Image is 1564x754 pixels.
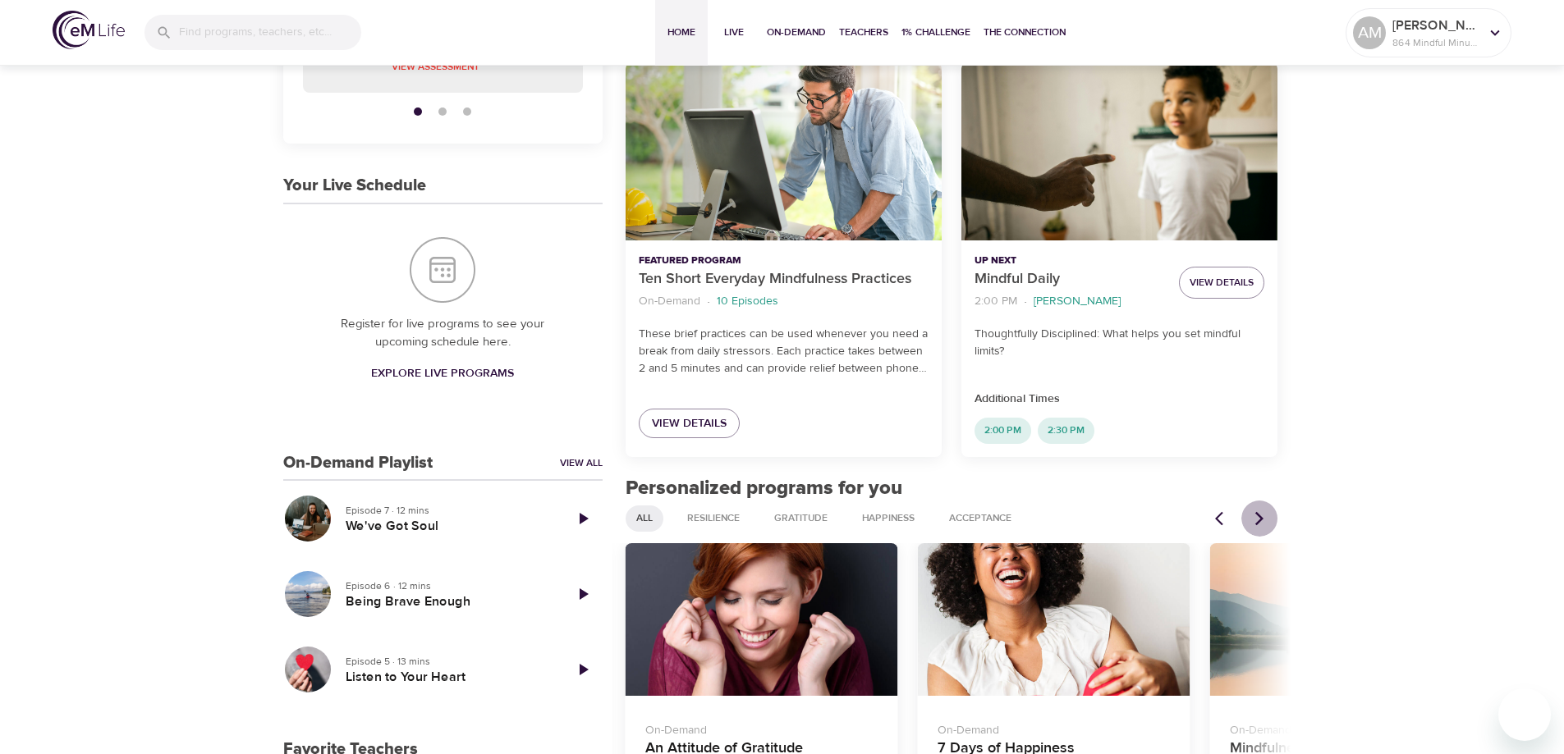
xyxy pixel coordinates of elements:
p: 864 Mindful Minutes [1392,35,1479,50]
p: On-Demand [1230,715,1463,739]
p: On-Demand [639,293,700,310]
span: Teachers [839,24,888,41]
p: 10 Episodes [717,293,778,310]
a: Play Episode [563,499,603,538]
div: Acceptance [938,505,1022,532]
p: Additional Times [975,391,1264,408]
a: Play Episode [563,574,603,614]
a: Explore Live Programs [365,359,521,389]
button: Previous items [1205,500,1241,537]
p: On-Demand [645,715,878,739]
nav: breadcrumb [975,290,1166,313]
span: Home [662,24,701,41]
button: Mindful Daily [961,62,1277,240]
p: Register for live programs to see your upcoming schedule here. [316,315,570,352]
span: On-Demand [767,24,826,41]
h5: We've Got Soul [346,518,550,535]
p: [PERSON_NAME] [1392,16,1479,35]
p: [PERSON_NAME] [1034,293,1121,310]
button: An Attitude of Gratitude [626,543,898,697]
button: Being Brave Enough [283,569,333,619]
span: View Details [652,414,727,434]
p: Episode 5 · 13 mins [346,654,550,669]
p: View Assessment [392,59,563,74]
span: 1% Challenge [901,24,970,41]
li: · [707,290,710,313]
div: All [626,505,663,532]
li: · [1024,290,1027,313]
span: View Details [1190,274,1254,291]
span: 2:30 PM [1038,423,1094,437]
span: Acceptance [939,511,1021,525]
button: Next items [1241,500,1277,537]
div: Gratitude [764,505,838,532]
p: On-Demand [938,715,1171,739]
span: The Connection [984,24,1066,41]
p: Up Next [975,254,1166,268]
p: 2:00 PM [975,293,1017,310]
div: Happiness [851,505,925,532]
span: Explore Live Programs [371,363,514,384]
div: 2:30 PM [1038,418,1094,444]
span: Live [714,24,754,41]
span: Resilience [677,511,750,525]
button: Ten Short Everyday Mindfulness Practices [626,62,942,240]
a: View Details [639,409,740,439]
div: Resilience [677,505,750,532]
p: Ten Short Everyday Mindfulness Practices [639,268,929,290]
p: Mindful Daily [975,268,1166,290]
button: Mindfulness-Based Cancer Recovery [1210,543,1483,697]
a: View All [560,456,603,470]
span: 2:00 PM [975,423,1031,437]
input: Find programs, teachers, etc... [179,15,361,50]
a: Play Episode [563,650,603,689]
p: Featured Program [639,254,929,268]
h3: On-Demand Playlist [283,454,433,473]
img: logo [53,11,125,49]
span: All [626,511,663,525]
h2: Personalized programs for you [626,477,1278,500]
div: 2:00 PM [975,418,1031,444]
h5: Being Brave Enough [346,593,550,610]
button: 7 Days of Happiness [918,543,1190,697]
span: Gratitude [764,511,837,525]
p: Thoughtfully Disciplined: What helps you set mindful limits? [975,326,1264,360]
iframe: Button to launch messaging window [1498,688,1551,741]
img: Your Live Schedule [410,237,475,303]
button: Listen to Your Heart [283,645,333,694]
button: We've Got Soul [283,494,333,543]
h5: Listen to Your Heart [346,669,550,686]
div: AM [1353,16,1386,49]
nav: breadcrumb [639,290,929,313]
span: Happiness [852,511,924,525]
h3: Your Live Schedule [283,176,426,195]
button: View Details [1179,267,1264,299]
p: Episode 7 · 12 mins [346,503,550,518]
p: Episode 6 · 12 mins [346,578,550,593]
p: These brief practices can be used whenever you need a break from daily stressors. Each practice t... [639,326,929,377]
